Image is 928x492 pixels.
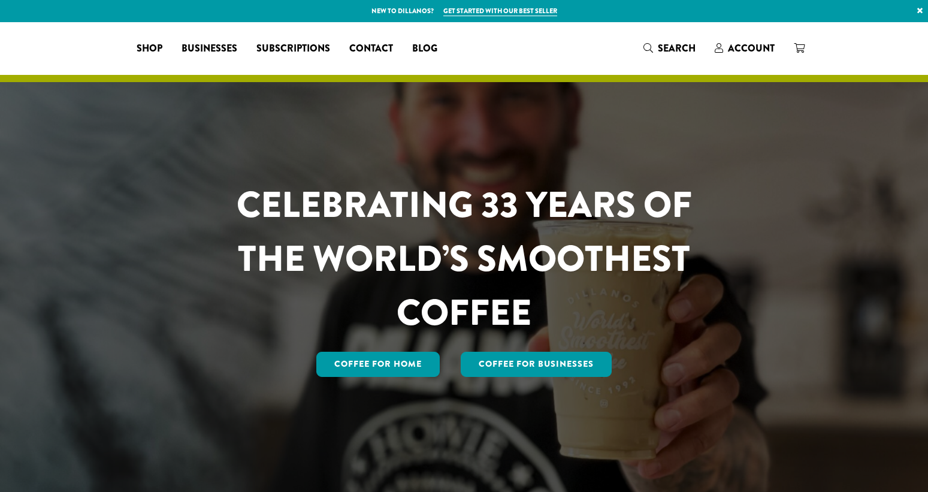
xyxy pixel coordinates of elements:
[443,6,557,16] a: Get started with our best seller
[634,38,705,58] a: Search
[728,41,775,55] span: Account
[658,41,696,55] span: Search
[137,41,162,56] span: Shop
[349,41,393,56] span: Contact
[256,41,330,56] span: Subscriptions
[316,352,440,377] a: Coffee for Home
[201,178,727,340] h1: CELEBRATING 33 YEARS OF THE WORLD’S SMOOTHEST COFFEE
[461,352,612,377] a: Coffee For Businesses
[127,39,172,58] a: Shop
[182,41,237,56] span: Businesses
[412,41,437,56] span: Blog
